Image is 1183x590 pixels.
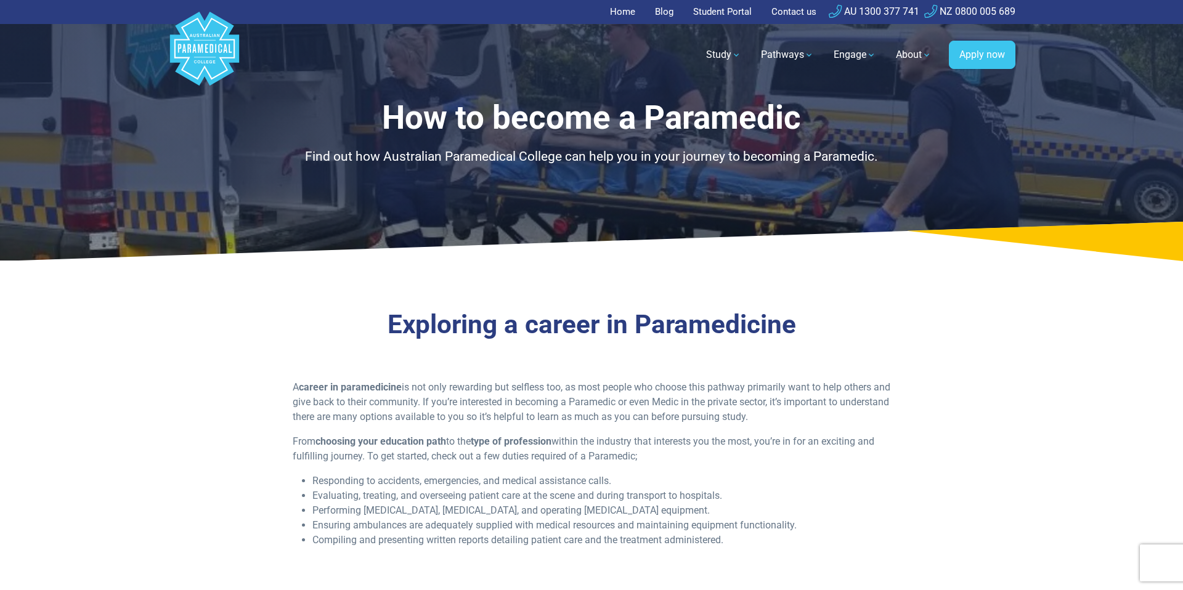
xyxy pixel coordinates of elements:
[312,518,891,533] li: Ensuring ambulances are adequately supplied with medical resources and maintaining equipment func...
[231,99,952,137] h1: How to become a Paramedic
[924,6,1015,17] a: NZ 0800 005 689
[293,434,891,464] p: From to the within the industry that interests you the most, you’re in for an exciting and fulfil...
[231,147,952,167] p: Find out how Australian Paramedical College can help you in your journey to becoming a Paramedic.
[471,435,551,447] strong: type of profession
[312,503,891,518] li: Performing [MEDICAL_DATA], [MEDICAL_DATA], and operating [MEDICAL_DATA] equipment.
[168,24,242,86] a: Australian Paramedical College
[949,41,1015,69] a: Apply now
[312,533,891,548] li: Compiling and presenting written reports detailing patient care and the treatment administered.
[754,38,821,72] a: Pathways
[312,488,891,503] li: Evaluating, treating, and overseeing patient care at the scene and during transport to hospitals.
[299,381,402,393] strong: career in paramedicine
[699,38,749,72] a: Study
[315,435,446,447] strong: choosing your education path
[293,380,891,424] p: A is not only rewarding but selfless too, as most people who choose this pathway primarily want t...
[888,38,939,72] a: About
[312,474,891,488] li: Responding to accidents, emergencies, and medical assistance calls.
[829,6,919,17] a: AU 1300 377 741
[231,309,952,341] h2: Exploring a career in Paramedicine
[826,38,884,72] a: Engage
